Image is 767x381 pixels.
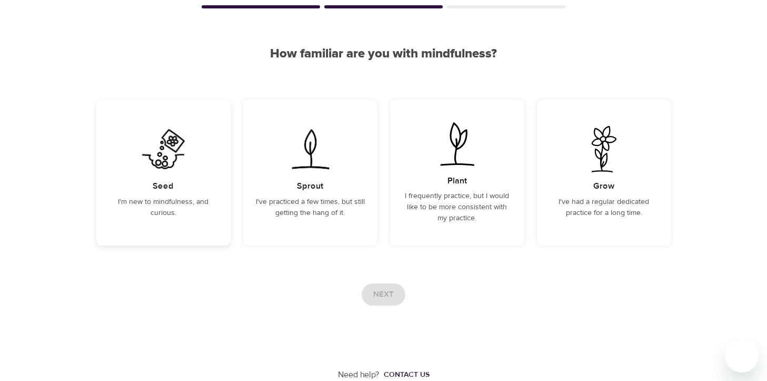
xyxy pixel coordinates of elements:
[153,181,174,192] h5: Seed
[593,181,614,192] h5: Grow
[725,339,759,373] iframe: Button to launch messaging window
[447,175,467,187] h5: Plant
[380,369,430,380] a: Contact us
[96,100,231,246] div: I'm new to mindfulness, and curious.SeedI'm new to mindfulness, and curious.
[431,121,484,167] img: I frequently practice, but I would like to be more consistent with my practice.
[243,100,377,246] div: I've practiced a few times, but still getting the hang of it.SproutI've practiced a few times, bu...
[297,181,323,192] h5: Sprout
[96,46,671,62] h2: How familiar are you with mindfulness?
[284,126,337,172] img: I've practiced a few times, but still getting the hang of it.
[390,100,524,246] div: I frequently practice, but I would like to be more consistent with my practice.PlantI frequently ...
[338,369,380,381] p: Need help?
[537,100,671,246] div: I've had a regular dedicated practice for a long time.GrowI've had a regular dedicated practice f...
[384,369,430,380] div: Contact us
[577,126,631,172] img: I've had a regular dedicated practice for a long time.
[550,197,659,219] p: I've had a regular dedicated practice for a long time.
[403,191,512,224] p: I frequently practice, but I would like to be more consistent with my practice.
[256,197,365,219] p: I've practiced a few times, but still getting the hang of it.
[137,126,190,172] img: I'm new to mindfulness, and curious.
[109,197,218,219] p: I'm new to mindfulness, and curious.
